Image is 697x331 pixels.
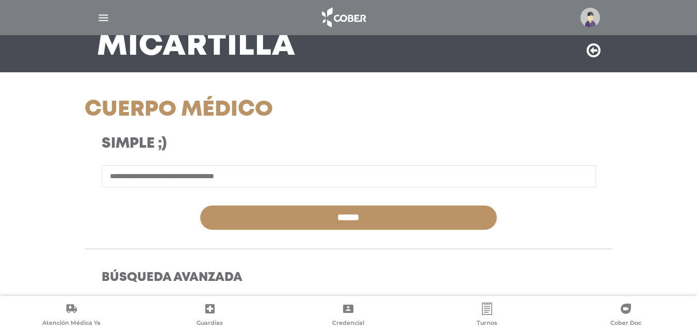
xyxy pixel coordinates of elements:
[197,319,223,328] span: Guardias
[2,303,141,329] a: Atención Médica Ya
[418,303,557,329] a: Turnos
[85,97,432,123] h1: Cuerpo Médico
[332,319,364,328] span: Credencial
[610,319,641,328] span: Cober Doc
[316,5,370,30] img: logo_cober_home-white.png
[477,319,497,328] span: Turnos
[580,8,600,27] img: profile-placeholder.svg
[97,33,296,60] h3: Mi Cartilla
[556,303,695,329] a: Cober Doc
[102,271,596,286] h4: Búsqueda Avanzada
[141,303,280,329] a: Guardias
[279,303,418,329] a: Credencial
[102,135,415,153] h3: Simple ;)
[97,11,110,24] img: Cober_menu-lines-white.svg
[42,319,101,328] span: Atención Médica Ya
